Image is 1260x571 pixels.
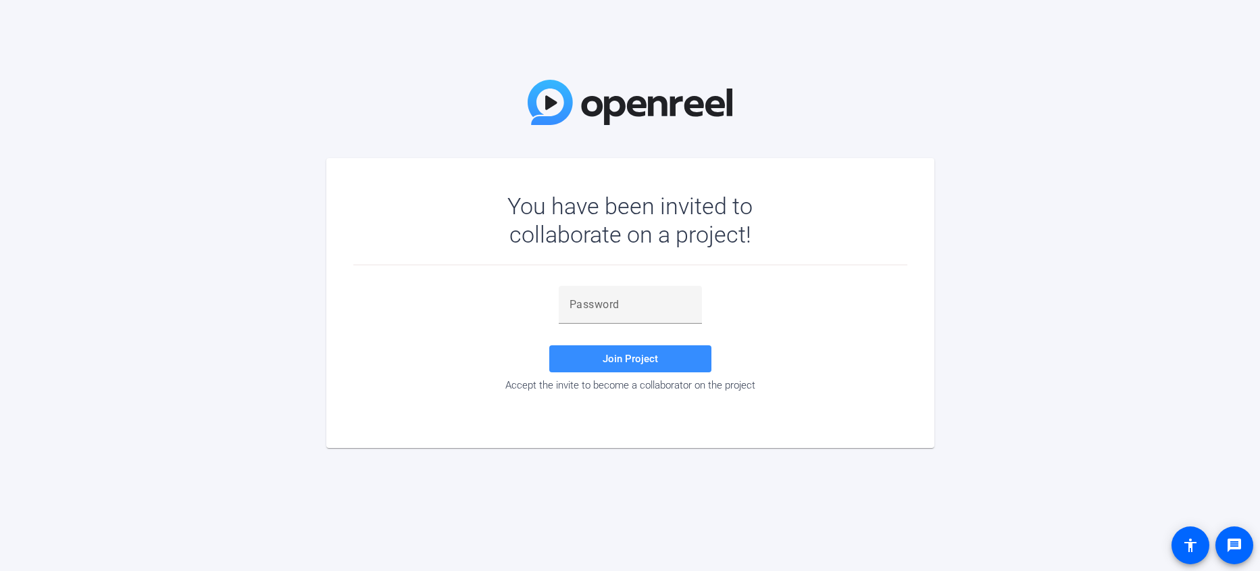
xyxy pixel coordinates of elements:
[570,297,691,313] input: Password
[603,353,658,365] span: Join Project
[549,345,711,372] button: Join Project
[1182,537,1199,553] mat-icon: accessibility
[528,80,733,125] img: OpenReel Logo
[353,379,907,391] div: Accept the invite to become a collaborator on the project
[1226,537,1242,553] mat-icon: message
[468,192,792,249] div: You have been invited to collaborate on a project!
